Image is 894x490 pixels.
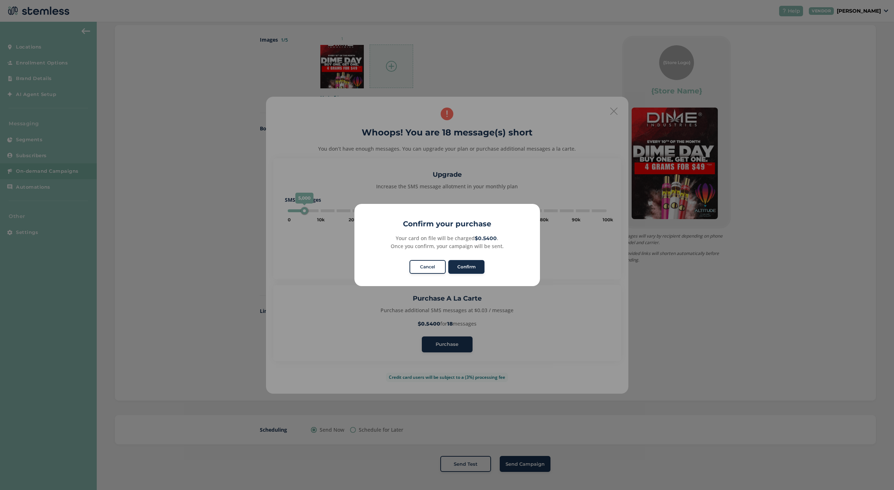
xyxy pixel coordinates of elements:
button: Confirm [448,260,485,274]
h2: Confirm your purchase [354,218,540,229]
div: Your card on file will be charged . Once you confirm, your campaign will be sent. [362,234,532,250]
strong: $0.5400 [475,235,497,242]
iframe: Chat Widget [858,455,894,490]
button: Cancel [409,260,446,274]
